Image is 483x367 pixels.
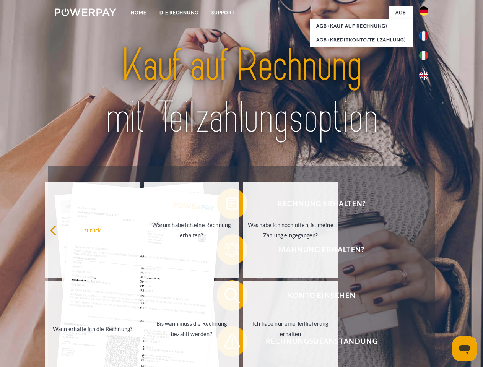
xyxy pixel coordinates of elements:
[205,6,241,19] a: SUPPORT
[310,19,413,33] a: AGB (Kauf auf Rechnung)
[419,51,428,60] img: it
[55,8,116,16] img: logo-powerpay-white.svg
[247,318,333,339] div: Ich habe nur eine Teillieferung erhalten
[124,6,153,19] a: Home
[419,6,428,16] img: de
[419,31,428,41] img: fr
[310,33,413,47] a: AGB (Kreditkonto/Teilzahlung)
[452,336,477,361] iframe: Schaltfläche zum Öffnen des Messaging-Fensters
[50,323,136,334] div: Wann erhalte ich die Rechnung?
[247,220,333,240] div: Was habe ich noch offen, ist meine Zahlung eingegangen?
[148,220,234,240] div: Warum habe ich eine Rechnung erhalten?
[50,225,136,235] div: zurück
[73,37,410,146] img: title-powerpay_de.svg
[389,6,413,19] a: agb
[419,71,428,80] img: en
[148,318,234,339] div: Bis wann muss die Rechnung bezahlt werden?
[153,6,205,19] a: DIE RECHNUNG
[243,182,338,278] a: Was habe ich noch offen, ist meine Zahlung eingegangen?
